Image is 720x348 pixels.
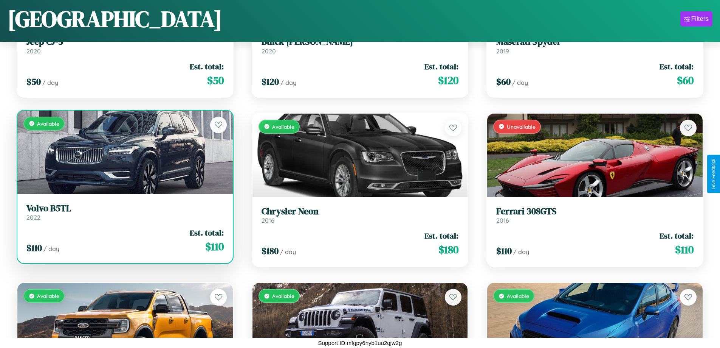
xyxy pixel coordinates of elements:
[26,75,41,88] span: $ 50
[207,73,224,88] span: $ 50
[37,120,59,127] span: Available
[512,79,528,86] span: / day
[262,217,274,224] span: 2016
[496,206,694,217] h3: Ferrari 308GTS
[496,217,509,224] span: 2016
[438,73,458,88] span: $ 120
[507,293,529,299] span: Available
[691,15,709,23] div: Filters
[190,227,224,238] span: Est. total:
[205,239,224,254] span: $ 110
[26,47,41,55] span: 2020
[675,242,694,257] span: $ 110
[262,206,459,217] h3: Chrysler Neon
[262,47,276,55] span: 2020
[496,36,694,55] a: Maserati Spyder2019
[26,36,224,55] a: Jeep CJ-52020
[424,230,458,241] span: Est. total:
[8,3,222,34] h1: [GEOGRAPHIC_DATA]
[438,242,458,257] span: $ 180
[262,245,279,257] span: $ 180
[262,36,459,55] a: Buick [PERSON_NAME]2020
[496,75,511,88] span: $ 60
[43,245,59,253] span: / day
[26,203,224,214] h3: Volvo B5TL
[496,245,512,257] span: $ 110
[272,293,294,299] span: Available
[280,248,296,256] span: / day
[496,206,694,225] a: Ferrari 308GTS2016
[26,214,40,221] span: 2022
[496,47,509,55] span: 2019
[262,36,459,47] h3: Buick [PERSON_NAME]
[507,123,536,130] span: Unavailable
[262,206,459,225] a: Chrysler Neon2016
[42,79,58,86] span: / day
[424,61,458,72] span: Est. total:
[660,230,694,241] span: Est. total:
[680,11,712,27] button: Filters
[272,123,294,130] span: Available
[660,61,694,72] span: Est. total:
[26,36,224,47] h3: Jeep CJ-5
[262,75,279,88] span: $ 120
[711,159,716,189] div: Give Feedback
[318,338,402,348] p: Support ID: mfgpy6nyb1uu2qjw2g
[26,242,42,254] span: $ 110
[190,61,224,72] span: Est. total:
[677,73,694,88] span: $ 60
[496,36,694,47] h3: Maserati Spyder
[26,203,224,222] a: Volvo B5TL2022
[280,79,296,86] span: / day
[37,293,59,299] span: Available
[513,248,529,256] span: / day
